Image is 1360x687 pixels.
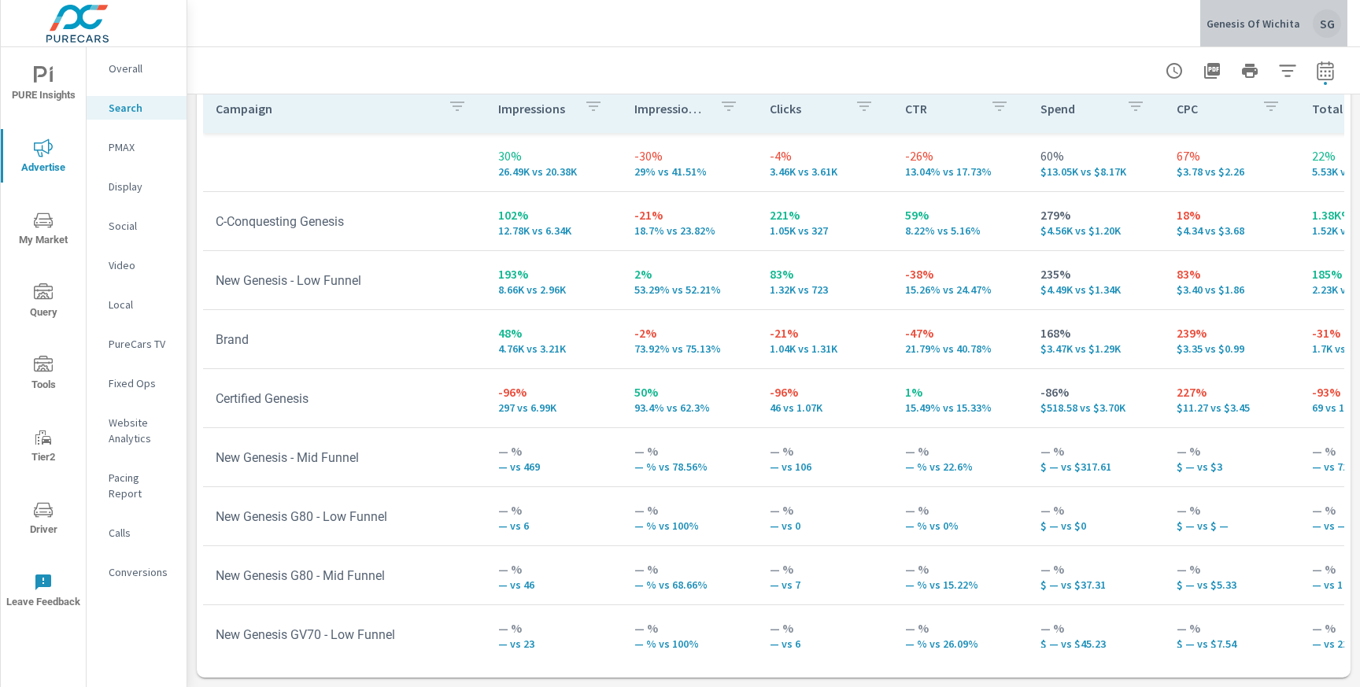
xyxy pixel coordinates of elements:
[634,101,707,116] p: Impression Share
[109,470,174,501] p: Pacing Report
[634,264,745,283] p: 2%
[770,500,880,519] p: — %
[6,500,81,539] span: Driver
[109,218,174,234] p: Social
[498,283,608,296] p: 8,656 vs 2,955
[87,135,187,159] div: PMAX
[634,560,745,578] p: — %
[109,415,174,446] p: Website Analytics
[770,323,880,342] p: -21%
[770,560,880,578] p: — %
[1196,55,1228,87] button: "Export Report to PDF"
[1177,146,1287,165] p: 67%
[87,57,187,80] div: Overall
[634,382,745,401] p: 50%
[634,323,745,342] p: -2%
[905,165,1015,178] p: 13.04% vs 17.73%
[905,146,1015,165] p: -26%
[109,61,174,76] p: Overall
[1040,619,1151,637] p: — %
[1177,264,1287,283] p: 83%
[634,165,745,178] p: 29% vs 41.51%
[498,460,608,473] p: — vs 469
[1177,283,1287,296] p: $3.40 vs $1.86
[498,637,608,650] p: — vs 23
[634,283,745,296] p: 53.29% vs 52.21%
[770,342,880,355] p: 1,037 vs 1,310
[203,201,486,242] td: C-Conquesting Genesis
[770,460,880,473] p: — vs 106
[634,578,745,591] p: — % vs 68.66%
[1207,17,1300,31] p: Genesis Of Wichita
[770,578,880,591] p: — vs 7
[1177,637,1287,650] p: $ — vs $7.54
[87,466,187,505] div: Pacing Report
[634,500,745,519] p: — %
[498,205,608,224] p: 102%
[1,47,86,626] div: nav menu
[1177,460,1287,473] p: $ — vs $3
[6,283,81,322] span: Query
[770,619,880,637] p: — %
[770,441,880,460] p: — %
[1177,401,1287,414] p: $11.27 vs $3.45
[1177,224,1287,237] p: $4.34 vs $3.68
[1040,519,1151,532] p: $ — vs $0
[1313,9,1341,38] div: SG
[498,619,608,637] p: — %
[498,342,608,355] p: 4,760 vs 3,212
[1040,342,1151,355] p: $3,474.45 vs $1,294.21
[905,637,1015,650] p: — % vs 26.09%
[1040,578,1151,591] p: $ — vs $37.31
[634,637,745,650] p: — % vs 100%
[109,336,174,352] p: PureCars TV
[1177,382,1287,401] p: 227%
[1177,560,1287,578] p: — %
[203,438,486,478] td: New Genesis - Mid Funnel
[905,342,1015,355] p: 21.79% vs 40.78%
[498,101,571,116] p: Impressions
[498,500,608,519] p: — %
[1177,205,1287,224] p: 18%
[498,519,608,532] p: — vs 6
[203,615,486,655] td: New Genesis GV70 - Low Funnel
[770,146,880,165] p: -4%
[1040,460,1151,473] p: $ — vs $317.61
[1310,55,1341,87] button: Select Date Range
[203,556,486,596] td: New Genesis G80 - Mid Funnel
[905,101,978,116] p: CTR
[1040,283,1151,296] p: $4,489.46 vs $1,341.90
[905,205,1015,224] p: 59%
[498,224,608,237] p: 12,781 vs 6,341
[1040,323,1151,342] p: 168%
[109,257,174,273] p: Video
[634,146,745,165] p: -30%
[1177,323,1287,342] p: 239%
[905,441,1015,460] p: — %
[905,401,1015,414] p: 15.49% vs 15.33%
[1177,519,1287,532] p: $ — vs $ —
[216,101,435,116] p: Campaign
[634,205,745,224] p: -21%
[6,428,81,467] span: Tier2
[203,260,486,301] td: New Genesis - Low Funnel
[1040,205,1151,224] p: 279%
[109,375,174,391] p: Fixed Ops
[87,175,187,198] div: Display
[634,401,745,414] p: 93.4% vs 62.3%
[498,578,608,591] p: — vs 46
[203,379,486,419] td: Certified Genesis
[634,460,745,473] p: — % vs 78.56%
[6,139,81,177] span: Advertise
[770,401,880,414] p: 46 vs 1,072
[87,253,187,277] div: Video
[87,411,187,450] div: Website Analytics
[1177,441,1287,460] p: — %
[905,224,1015,237] p: 8.22% vs 5.16%
[905,323,1015,342] p: -47%
[905,382,1015,401] p: 1%
[905,460,1015,473] p: — % vs 22.6%
[87,293,187,316] div: Local
[1040,224,1151,237] p: $4,564.02 vs $1,203.93
[87,332,187,356] div: PureCars TV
